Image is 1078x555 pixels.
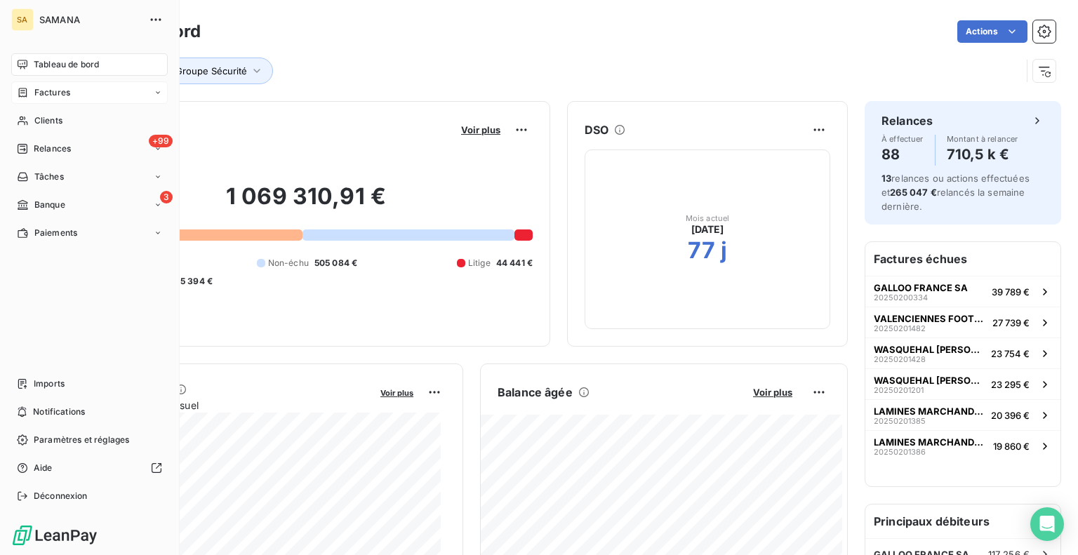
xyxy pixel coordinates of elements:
[496,257,533,269] span: 44 441 €
[34,377,65,390] span: Imports
[686,214,730,222] span: Mois actuel
[874,293,928,302] span: 20250200334
[34,114,62,127] span: Clients
[11,457,168,479] a: Aide
[865,337,1060,368] button: WASQUEHAL [PERSON_NAME] PROJ JJ IMMO2025020142823 754 €
[39,14,140,25] span: SAMANA
[749,386,797,399] button: Voir plus
[881,112,933,129] h6: Relances
[34,227,77,239] span: Paiements
[874,417,926,425] span: 20250201385
[865,399,1060,430] button: LAMINES MARCHANDS EUROPEENS2025020138520 396 €
[376,386,418,399] button: Voir plus
[991,410,1030,421] span: 20 396 €
[753,387,792,398] span: Voir plus
[890,187,936,198] span: 265 047 €
[881,135,924,143] span: À effectuer
[991,348,1030,359] span: 23 754 €
[992,317,1030,328] span: 27 739 €
[268,257,309,269] span: Non-échu
[874,282,968,293] span: GALLOO FRANCE SA
[865,276,1060,307] button: GALLOO FRANCE SA2025020033439 789 €
[874,313,987,324] span: VALENCIENNES FOOTBALL CLUB
[34,434,129,446] span: Paramètres et réglages
[79,398,371,413] span: Chiffre d'affaires mensuel
[34,170,64,183] span: Tâches
[865,368,1060,399] button: WASQUEHAL [PERSON_NAME] PROJ JJ IMMO2025020120123 295 €
[874,436,987,448] span: LAMINES MARCHANDS EUROPEENS
[865,307,1060,337] button: VALENCIENNES FOOTBALL CLUB2025020148227 739 €
[79,182,533,225] h2: 1 069 310,91 €
[11,524,98,547] img: Logo LeanPay
[721,236,727,265] h2: j
[881,173,1030,212] span: relances ou actions effectuées et relancés la semaine dernière.
[1030,507,1064,541] div: Open Intercom Messenger
[120,65,247,76] span: Entité : Safe Groupe Sécurité
[34,199,65,211] span: Banque
[176,275,213,288] span: -5 394 €
[34,142,71,155] span: Relances
[160,191,173,203] span: 3
[874,344,985,355] span: WASQUEHAL [PERSON_NAME] PROJ JJ IMMO
[947,135,1018,143] span: Montant à relancer
[991,379,1030,390] span: 23 295 €
[585,121,608,138] h6: DSO
[865,242,1060,276] h6: Factures échues
[874,386,924,394] span: 20250201201
[380,388,413,398] span: Voir plus
[33,406,85,418] span: Notifications
[100,58,273,84] button: Entité : Safe Groupe Sécurité
[461,124,500,135] span: Voir plus
[874,324,926,333] span: 20250201482
[874,375,985,386] span: WASQUEHAL [PERSON_NAME] PROJ JJ IMMO
[688,236,715,265] h2: 77
[149,135,173,147] span: +99
[314,257,357,269] span: 505 084 €
[881,173,891,184] span: 13
[865,504,1060,538] h6: Principaux débiteurs
[34,58,99,71] span: Tableau de bord
[468,257,491,269] span: Litige
[874,448,926,456] span: 20250201386
[691,222,724,236] span: [DATE]
[11,8,34,31] div: SA
[457,123,505,136] button: Voir plus
[865,430,1060,461] button: LAMINES MARCHANDS EUROPEENS2025020138619 860 €
[874,355,926,363] span: 20250201428
[874,406,985,417] span: LAMINES MARCHANDS EUROPEENS
[34,86,70,99] span: Factures
[947,143,1018,166] h4: 710,5 k €
[34,462,53,474] span: Aide
[881,143,924,166] h4: 88
[498,384,573,401] h6: Balance âgée
[34,490,88,502] span: Déconnexion
[992,286,1030,297] span: 39 789 €
[993,441,1030,452] span: 19 860 €
[957,20,1027,43] button: Actions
